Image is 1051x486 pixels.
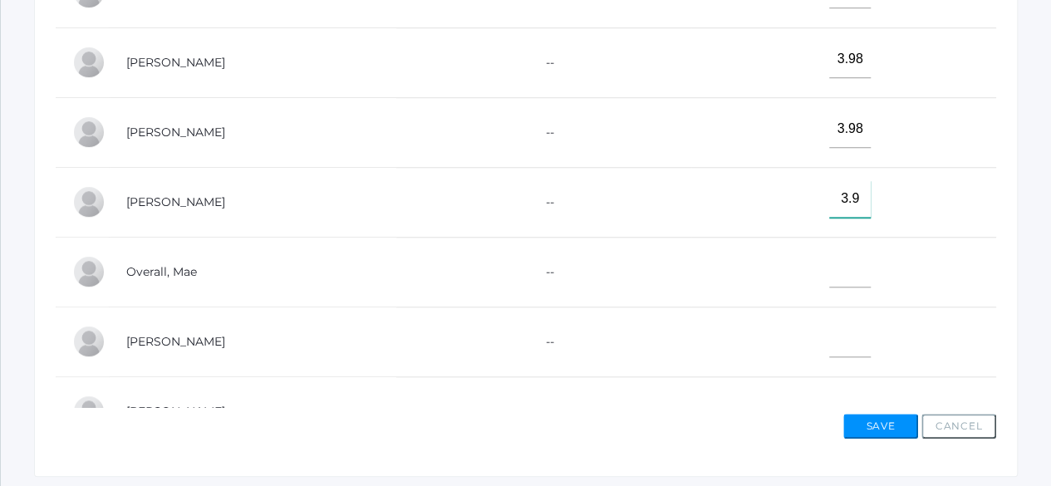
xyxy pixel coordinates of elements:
div: Ryan Lawler [72,46,106,79]
td: -- [396,97,691,167]
div: Gretchen Renz [72,395,106,428]
a: [PERSON_NAME] [126,404,225,419]
td: -- [396,237,691,307]
a: [PERSON_NAME] [126,55,225,70]
a: Overall, Mae [126,264,197,279]
a: [PERSON_NAME] [126,194,225,209]
div: Wylie Myers [72,115,106,149]
td: -- [396,376,691,446]
div: Natalia Nichols [72,185,106,218]
a: [PERSON_NAME] [126,334,225,349]
div: Mae Overall [72,255,106,288]
a: [PERSON_NAME] [126,125,225,140]
td: -- [396,307,691,376]
div: Sophia Pindel [72,325,106,358]
button: Save [843,414,918,439]
td: -- [396,167,691,237]
td: -- [396,27,691,97]
button: Cancel [921,414,996,439]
